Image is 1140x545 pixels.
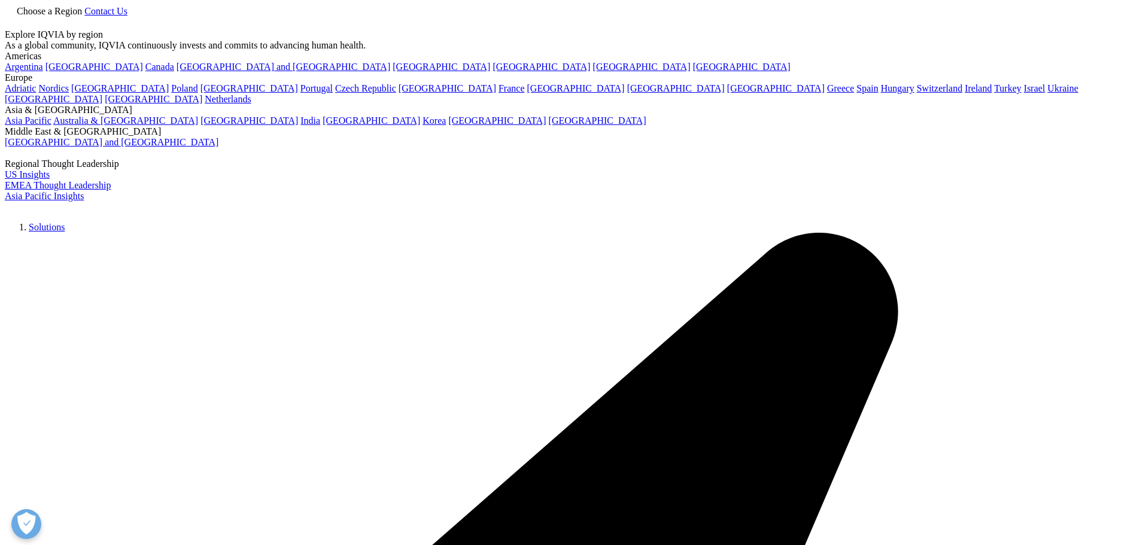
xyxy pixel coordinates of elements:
a: Contact Us [84,6,127,16]
a: Australia & [GEOGRAPHIC_DATA] [53,115,198,126]
a: Asia Pacific [5,115,51,126]
a: Solutions [29,222,65,232]
div: As a global community, IQVIA continuously invests and commits to advancing human health. [5,40,1135,51]
a: France [498,83,525,93]
a: India [300,115,320,126]
a: Adriatic [5,83,36,93]
a: [GEOGRAPHIC_DATA] [71,83,169,93]
a: Argentina [5,62,43,72]
a: [GEOGRAPHIC_DATA] [105,94,202,104]
a: Turkey [994,83,1022,93]
a: EMEA Thought Leadership [5,180,111,190]
a: [GEOGRAPHIC_DATA] [323,115,420,126]
a: Netherlands [205,94,251,104]
a: Nordics [38,83,69,93]
a: Asia Pacific Insights [5,191,84,201]
a: [GEOGRAPHIC_DATA] [5,94,102,104]
a: [GEOGRAPHIC_DATA] [45,62,143,72]
a: [GEOGRAPHIC_DATA] [200,115,298,126]
a: [GEOGRAPHIC_DATA] [593,62,691,72]
span: Choose a Region [17,6,82,16]
a: Korea [422,115,446,126]
a: [GEOGRAPHIC_DATA] and [GEOGRAPHIC_DATA] [177,62,390,72]
div: Regional Thought Leadership [5,159,1135,169]
a: Greece [827,83,854,93]
a: [GEOGRAPHIC_DATA] [527,83,625,93]
a: Switzerland [917,83,962,93]
div: Europe [5,72,1135,83]
a: [GEOGRAPHIC_DATA] and [GEOGRAPHIC_DATA] [5,137,218,147]
a: Portugal [300,83,333,93]
a: Spain [856,83,878,93]
div: Explore IQVIA by region [5,29,1135,40]
a: [GEOGRAPHIC_DATA] [493,62,590,72]
a: [GEOGRAPHIC_DATA] [627,83,725,93]
a: Poland [171,83,197,93]
a: [GEOGRAPHIC_DATA] [200,83,298,93]
a: Israel [1024,83,1045,93]
a: [GEOGRAPHIC_DATA] [448,115,546,126]
button: Open Preferences [11,509,41,539]
a: [GEOGRAPHIC_DATA] [393,62,490,72]
a: Hungary [881,83,914,93]
div: Middle East & [GEOGRAPHIC_DATA] [5,126,1135,137]
a: Canada [145,62,174,72]
a: US Insights [5,169,50,179]
div: Asia & [GEOGRAPHIC_DATA] [5,105,1135,115]
a: [GEOGRAPHIC_DATA] [693,62,791,72]
a: Ukraine [1047,83,1078,93]
a: [GEOGRAPHIC_DATA] [727,83,825,93]
a: [GEOGRAPHIC_DATA] [549,115,646,126]
div: Americas [5,51,1135,62]
a: [GEOGRAPHIC_DATA] [399,83,496,93]
a: Czech Republic [335,83,396,93]
a: Ireland [965,83,992,93]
